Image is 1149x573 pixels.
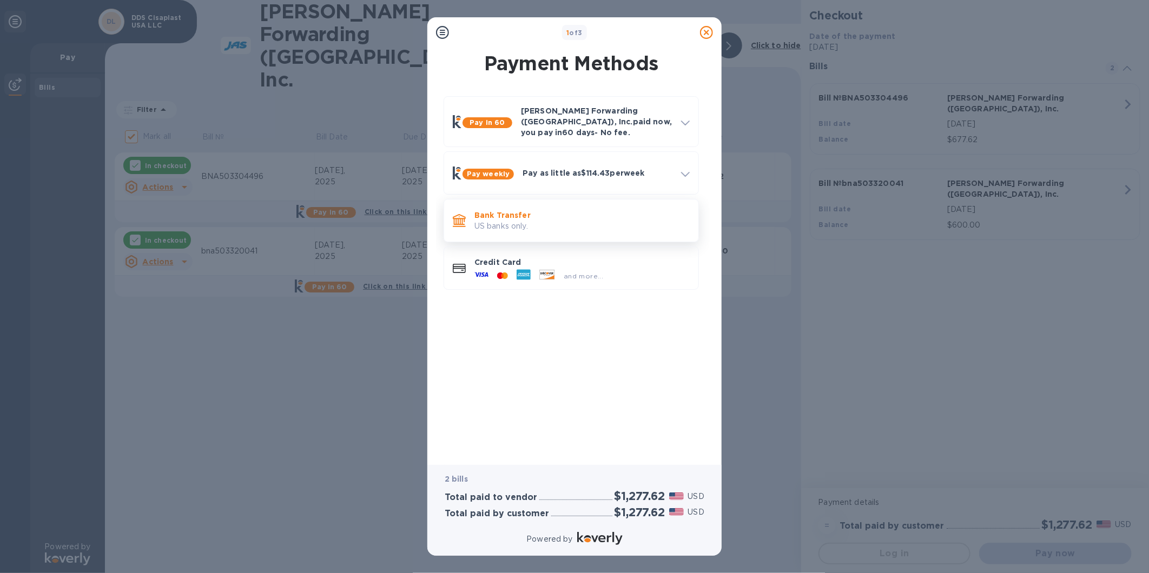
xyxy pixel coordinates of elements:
[615,489,665,503] h2: $1,277.62
[445,492,537,503] h3: Total paid to vendor
[566,29,583,37] b: of 3
[526,534,572,545] p: Powered by
[467,170,510,178] b: Pay weekly
[688,491,704,502] p: USD
[566,29,569,37] span: 1
[688,507,704,518] p: USD
[523,168,672,178] p: Pay as little as $114.43 per week
[445,475,468,483] b: 2 bills
[474,221,690,232] p: US banks only.
[669,508,684,516] img: USD
[441,52,701,75] h1: Payment Methods
[521,105,672,138] p: [PERSON_NAME] Forwarding ([GEOGRAPHIC_DATA]), Inc. paid now, you pay in 60 days - No fee.
[577,532,623,545] img: Logo
[474,257,690,268] p: Credit Card
[669,492,684,500] img: USD
[470,118,505,126] b: Pay in 60
[615,505,665,519] h2: $1,277.62
[445,509,549,519] h3: Total paid by customer
[474,210,690,221] p: Bank Transfer
[564,272,603,280] span: and more...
